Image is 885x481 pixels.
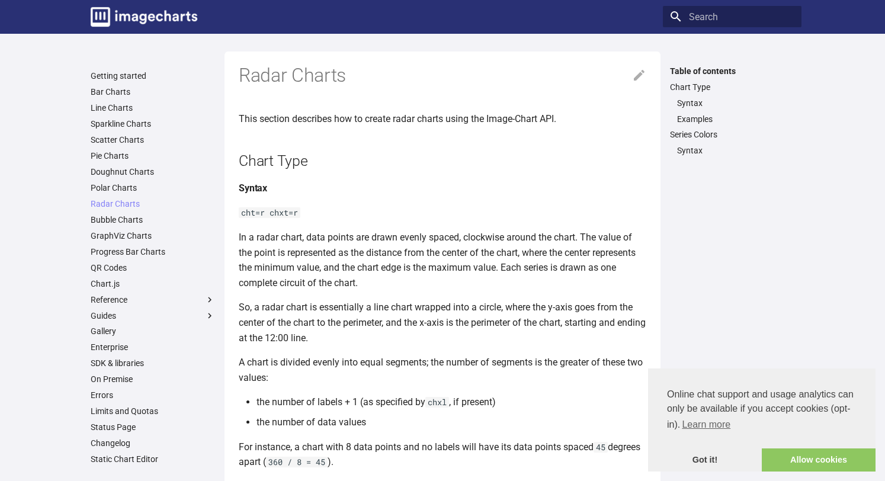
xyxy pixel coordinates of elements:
[91,102,215,113] a: Line Charts
[86,2,202,31] a: Image-Charts documentation
[91,422,215,432] a: Status Page
[91,246,215,257] a: Progress Bar Charts
[677,114,794,124] a: Examples
[663,66,801,76] label: Table of contents
[239,181,646,196] h4: Syntax
[239,111,646,127] p: This section describes how to create radar charts using the Image-Chart API.
[677,98,794,108] a: Syntax
[91,326,215,336] a: Gallery
[670,145,794,156] nav: Series Colors
[648,448,762,472] a: dismiss cookie message
[91,310,215,321] label: Guides
[91,278,215,289] a: Chart.js
[239,440,646,470] p: For instance, a chart with 8 data points and no labels will have its data points spaced degrees a...
[256,415,646,430] li: the number of data values
[91,438,215,448] a: Changelog
[91,150,215,161] a: Pie Charts
[91,390,215,400] a: Errors
[266,457,328,467] code: 360 / 8 = 45
[91,198,215,209] a: Radar Charts
[91,374,215,384] a: On Premise
[256,395,646,410] li: the number of labels + 1 (as specified by , if present)
[670,82,794,92] a: Chart Type
[91,7,197,27] img: logo
[91,86,215,97] a: Bar Charts
[663,66,801,156] nav: Table of contents
[91,294,215,305] label: Reference
[663,6,801,27] input: Search
[239,207,300,218] code: cht=r chxt=r
[425,397,449,408] code: chxl
[91,262,215,273] a: QR Codes
[91,214,215,225] a: Bubble Charts
[239,355,646,385] p: A chart is divided evenly into equal segments; the number of segments is the greater of these two...
[239,63,646,88] h1: Radar Charts
[91,454,215,464] a: Static Chart Editor
[667,387,857,434] span: Online chat support and usage analytics can only be available if you accept cookies (opt-in).
[91,166,215,177] a: Doughnut Charts
[91,118,215,129] a: Sparkline Charts
[670,98,794,124] nav: Chart Type
[91,230,215,241] a: GraphViz Charts
[239,300,646,345] p: So, a radar chart is essentially a line chart wrapped into a circle, where the y-axis goes from t...
[91,70,215,81] a: Getting started
[648,368,876,472] div: cookieconsent
[239,230,646,290] p: In a radar chart, data points are drawn evenly spaced, clockwise around the chart. The value of t...
[91,134,215,145] a: Scatter Charts
[91,406,215,416] a: Limits and Quotas
[762,448,876,472] a: allow cookies
[680,416,732,434] a: learn more about cookies
[91,182,215,193] a: Polar Charts
[91,358,215,368] a: SDK & libraries
[594,442,608,453] code: 45
[670,129,794,140] a: Series Colors
[91,342,215,352] a: Enterprise
[239,150,646,171] h2: Chart Type
[677,145,794,156] a: Syntax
